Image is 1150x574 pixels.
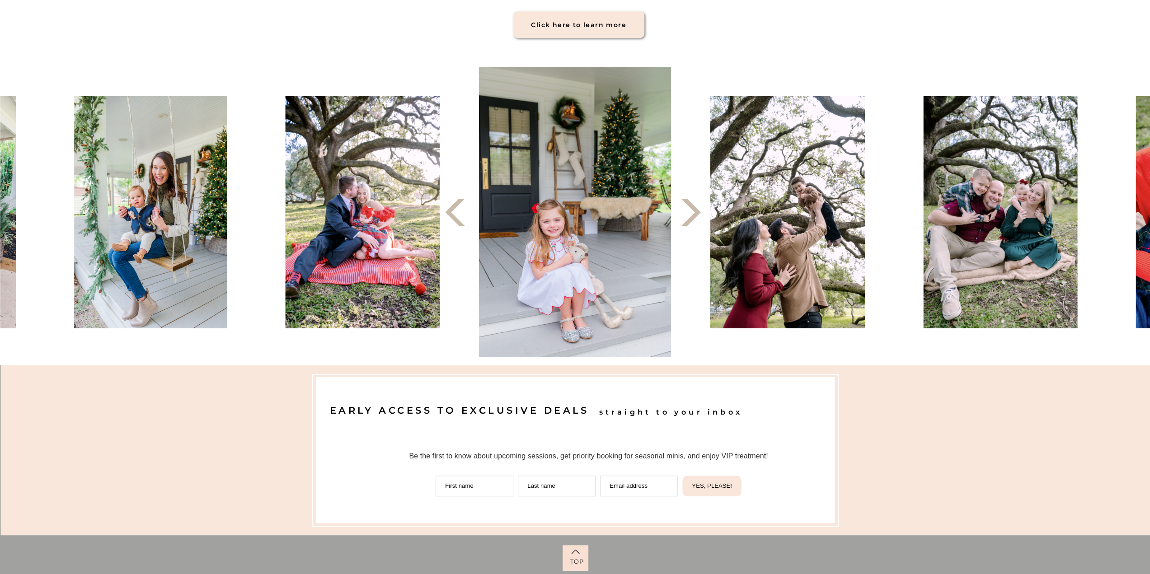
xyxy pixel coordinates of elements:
[599,404,745,415] h3: straight to your inbox
[74,96,227,328] img: Family Christmas mini session in Houston with Mari Boscardin Photography — porch session, christm...
[923,96,1077,328] img: Family Christmas mini session in Houston with Mari Boscardin Photography — outdoor holiday photos...
[570,558,581,565] a: top
[286,96,440,328] img: Family Christmas mini session in Houston with Mari Boscardin Photography — outdoor holiday photos...
[710,96,865,328] img: Family Christmas mini session in Houston with Mari Boscardin Photography — outdoor holiday photos...
[379,450,799,462] div: Be the first to know about upcoming sessions, get priority booking for seasonal minis, and enjoy ...
[479,67,671,357] img: Family Christmas mini session in Houston with Mari Boscardin Photography — porch session, christm...
[513,19,644,33] a: Click here to learn more
[330,405,592,425] h2: EARLY ACCESS TO EXCLUSIVE DEALS
[682,476,742,496] button: YES, PLEASE!
[692,482,732,489] span: YES, PLEASE!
